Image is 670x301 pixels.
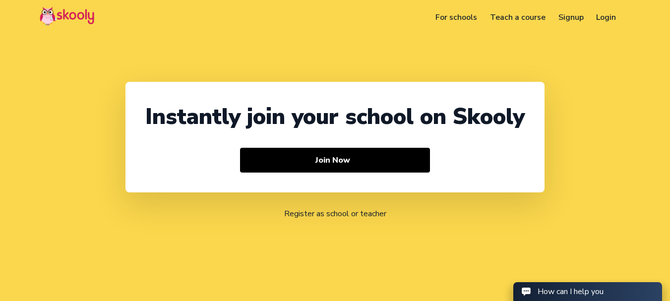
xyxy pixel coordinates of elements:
a: Signup [552,9,590,25]
a: Login [590,9,622,25]
button: Join Now [240,148,430,173]
a: Register as school or teacher [284,208,386,219]
div: Instantly join your school on Skooly [145,102,525,132]
a: Teach a course [484,9,552,25]
a: For schools [429,9,484,25]
img: Skooly [40,6,94,26]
